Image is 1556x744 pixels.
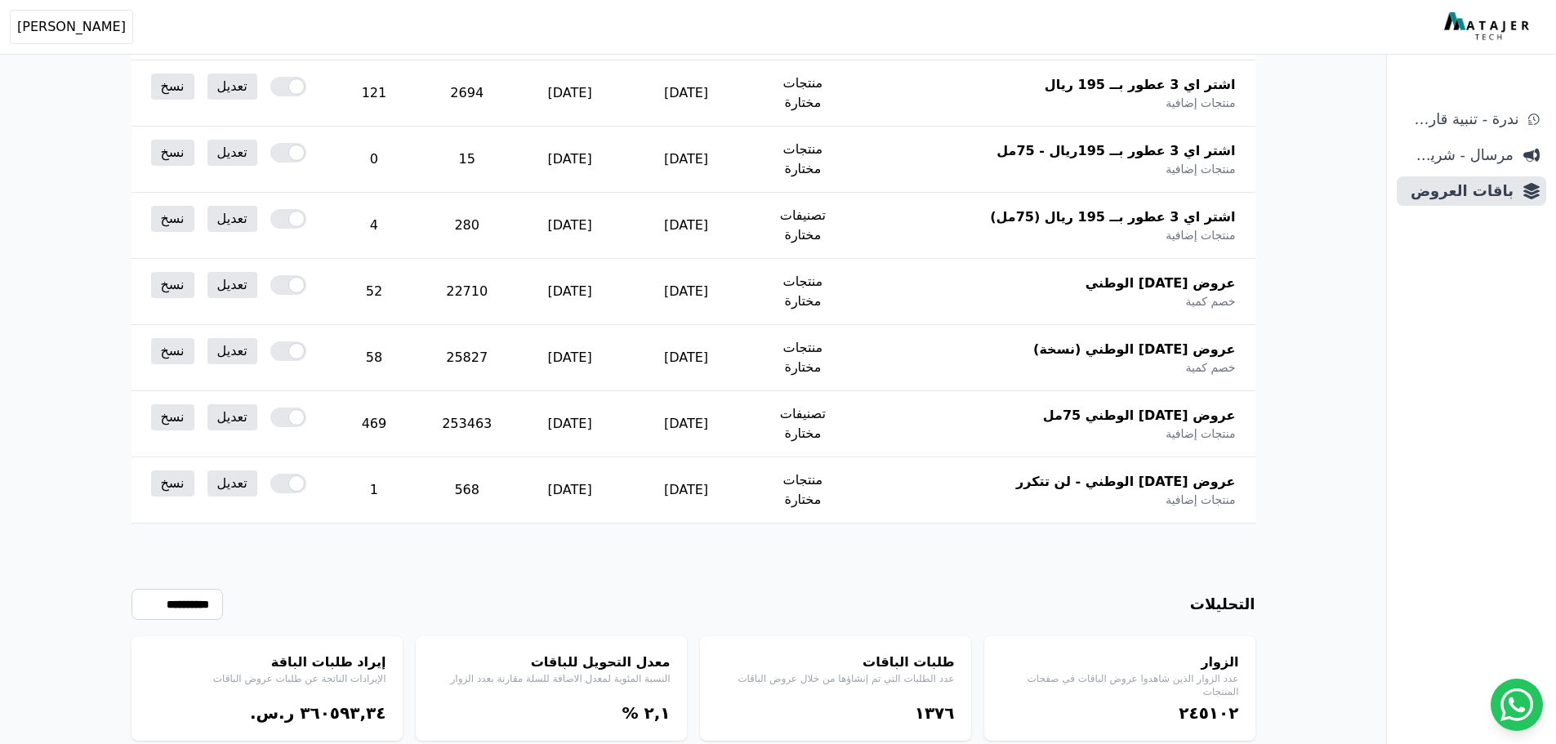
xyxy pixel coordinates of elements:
[250,703,294,723] span: ر.س.
[716,672,955,685] p: عدد الطلبات التي تم إنشاؤها من خلال عروض الباقات
[511,391,628,457] td: [DATE]
[511,325,628,391] td: [DATE]
[151,338,194,364] a: نسخ
[326,60,422,127] td: 121
[511,127,628,193] td: [DATE]
[1444,12,1533,42] img: MatajerTech Logo
[207,272,257,298] a: تعديل
[628,325,744,391] td: [DATE]
[744,127,862,193] td: منتجات مختارة
[1045,75,1236,95] span: اشتر اي 3 عطور بــ 195 ريال
[716,653,955,672] h4: طلبات الباقات
[207,470,257,497] a: تعديل
[422,457,511,523] td: 568
[1166,161,1235,177] span: منتجات إضافية
[422,193,511,259] td: 280
[326,457,422,523] td: 1
[422,325,511,391] td: 25827
[1001,702,1239,724] div: ٢٤٥١۰٢
[622,703,638,723] span: %
[432,653,671,672] h4: معدل التحويل للباقات
[326,325,422,391] td: 58
[17,17,126,37] span: [PERSON_NAME]
[151,404,194,430] a: نسخ
[1166,227,1235,243] span: منتجات إضافية
[744,457,862,523] td: منتجات مختارة
[744,60,862,127] td: منتجات مختارة
[628,457,744,523] td: [DATE]
[744,193,862,259] td: تصنيفات مختارة
[1403,180,1514,203] span: باقات العروض
[628,60,744,127] td: [DATE]
[207,74,257,100] a: تعديل
[511,193,628,259] td: [DATE]
[151,206,194,232] a: نسخ
[628,391,744,457] td: [DATE]
[628,193,744,259] td: [DATE]
[1043,406,1236,425] span: عروض [DATE] الوطني 75مل
[1185,293,1235,310] span: خصم كمية
[744,259,862,325] td: منتجات مختارة
[422,391,511,457] td: 253463
[422,60,511,127] td: 2694
[207,404,257,430] a: تعديل
[326,259,422,325] td: 52
[996,141,1235,161] span: اشتر اي 3 عطور بــ 195ريال - 75مل
[1086,274,1236,293] span: عروض [DATE] الوطني
[716,702,955,724] div: ١۳٧٦
[300,703,386,723] bdi: ۳٦۰٥٩۳,۳٤
[432,672,671,685] p: النسبة المئوية لمعدل الاضافة للسلة مقارنة بعدد الزوار
[1016,472,1235,492] span: عروض [DATE] الوطني - لن تتكرر
[1166,492,1235,508] span: منتجات إضافية
[744,391,862,457] td: تصنيفات مختارة
[326,127,422,193] td: 0
[422,259,511,325] td: 22710
[151,140,194,166] a: نسخ
[207,338,257,364] a: تعديل
[1033,340,1235,359] span: عروض [DATE] الوطني (نسخة)
[511,259,628,325] td: [DATE]
[151,74,194,100] a: نسخ
[326,193,422,259] td: 4
[207,140,257,166] a: تعديل
[1166,95,1235,111] span: منتجات إضافية
[1403,108,1518,131] span: ندرة - تنبية قارب علي النفاذ
[990,207,1235,227] span: اشتر اي 3 عطور بــ 195 ريال (75مل)
[326,391,422,457] td: 469
[207,206,257,232] a: تعديل
[511,457,628,523] td: [DATE]
[10,10,133,44] button: [PERSON_NAME]
[1185,359,1235,376] span: خصم كمية
[1166,425,1235,442] span: منتجات إضافية
[151,470,194,497] a: نسخ
[148,653,386,672] h4: إيراد طلبات الباقة
[1001,653,1239,672] h4: الزوار
[148,672,386,685] p: الإيرادات الناتجة عن طلبات عروض الباقات
[628,259,744,325] td: [DATE]
[1190,593,1255,616] h3: التحليلات
[511,60,628,127] td: [DATE]
[644,703,670,723] bdi: ٢,١
[1403,144,1514,167] span: مرسال - شريط دعاية
[628,127,744,193] td: [DATE]
[1001,672,1239,698] p: عدد الزوار الذين شاهدوا عروض الباقات في صفحات المنتجات
[151,272,194,298] a: نسخ
[422,127,511,193] td: 15
[744,325,862,391] td: منتجات مختارة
